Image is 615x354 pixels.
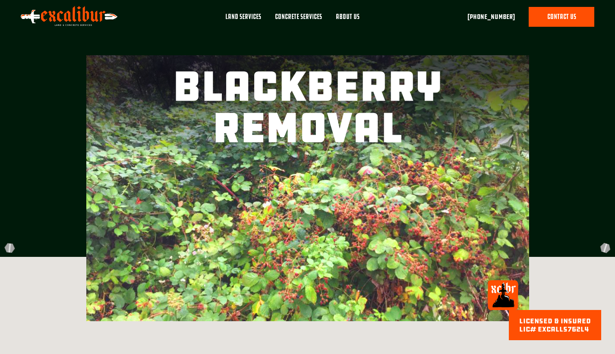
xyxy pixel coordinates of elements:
[336,12,360,22] div: About Us
[108,66,507,149] h1: Blackberry Removal
[467,12,515,22] a: [PHONE_NUMBER]
[519,317,591,333] div: licensed & Insured lic# EXCALLS762L4
[529,7,594,27] a: contact us
[329,7,366,34] a: About Us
